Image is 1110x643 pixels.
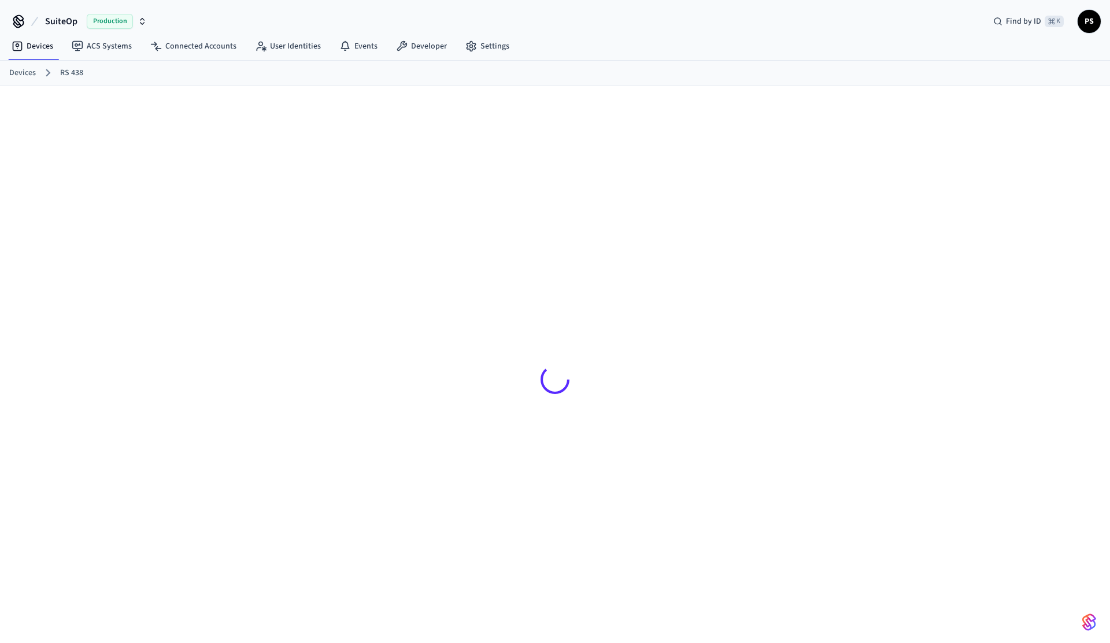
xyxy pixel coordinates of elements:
a: Developer [387,36,456,57]
a: ACS Systems [62,36,141,57]
img: SeamLogoGradient.69752ec5.svg [1082,613,1096,631]
a: Devices [9,67,36,79]
div: Find by ID⌘ K [984,11,1073,32]
a: User Identities [246,36,330,57]
a: Events [330,36,387,57]
a: Settings [456,36,519,57]
span: SuiteOp [45,14,77,28]
span: ⌘ K [1045,16,1064,27]
span: PS [1079,11,1100,32]
span: Find by ID [1006,16,1041,27]
a: RS 438 [60,67,83,79]
a: Connected Accounts [141,36,246,57]
a: Devices [2,36,62,57]
span: Production [87,14,133,29]
button: PS [1078,10,1101,33]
